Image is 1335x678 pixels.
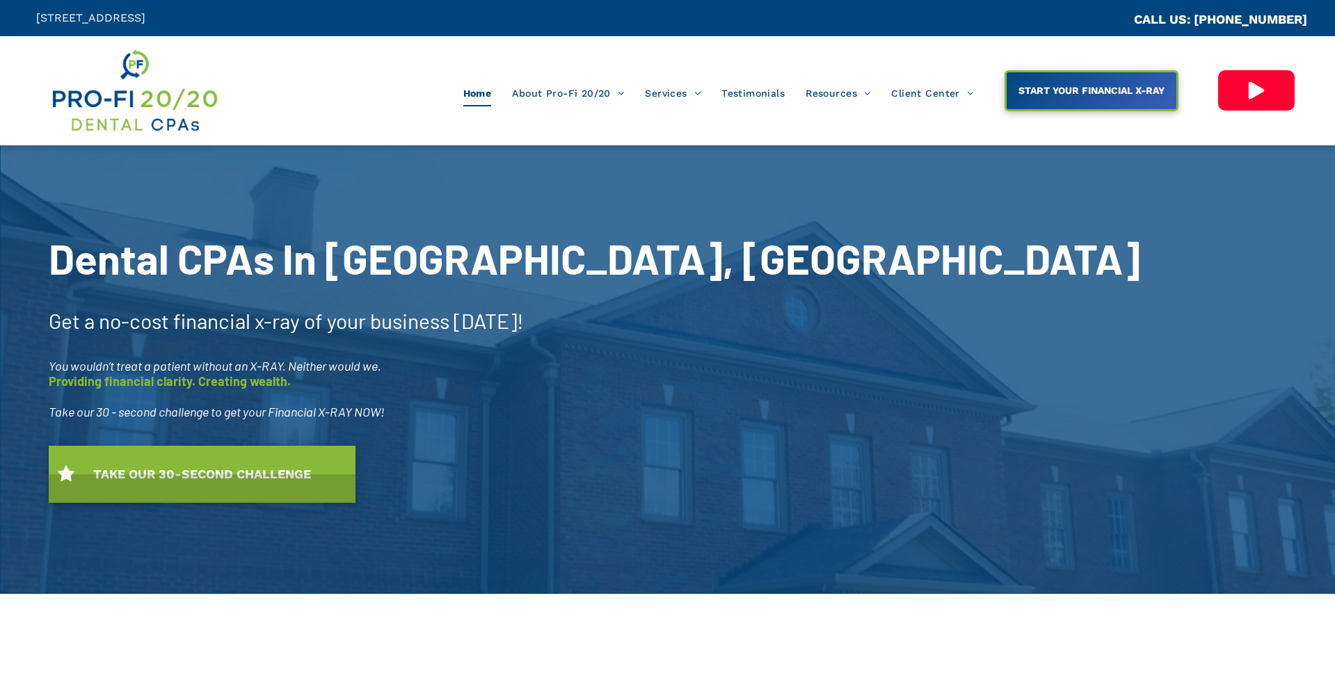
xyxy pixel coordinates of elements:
span: Take our 30 - second challenge to get your Financial X-RAY NOW! [49,404,385,419]
span: Dental CPAs In [GEOGRAPHIC_DATA], [GEOGRAPHIC_DATA] [49,233,1140,283]
a: Resources [795,80,881,106]
span: Providing financial clarity. Creating wealth. [49,373,291,389]
a: Testimonials [711,80,795,106]
a: Client Center [881,80,984,106]
span: CA::CALLC [1075,13,1134,26]
span: [STREET_ADDRESS] [36,11,145,24]
img: Get Dental CPA Consulting, Bookkeeping, & Bank Loans [50,47,218,135]
a: TAKE OUR 30-SECOND CHALLENGE [49,446,355,503]
span: You wouldn’t treat a patient without an X-RAY. Neither would we. [49,358,381,373]
span: TAKE OUR 30-SECOND CHALLENGE [88,460,316,488]
a: Home [453,80,502,106]
span: START YOUR FINANCIAL X-RAY [1014,78,1169,103]
span: no-cost financial x-ray [99,308,300,333]
span: Get a [49,308,95,333]
a: About Pro-Fi 20/20 [502,80,634,106]
a: CALL US: [PHONE_NUMBER] [1134,12,1307,26]
a: Services [634,80,711,106]
a: START YOUR FINANCIAL X-RAY [1005,70,1178,111]
span: of your business [DATE]! [304,308,524,333]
